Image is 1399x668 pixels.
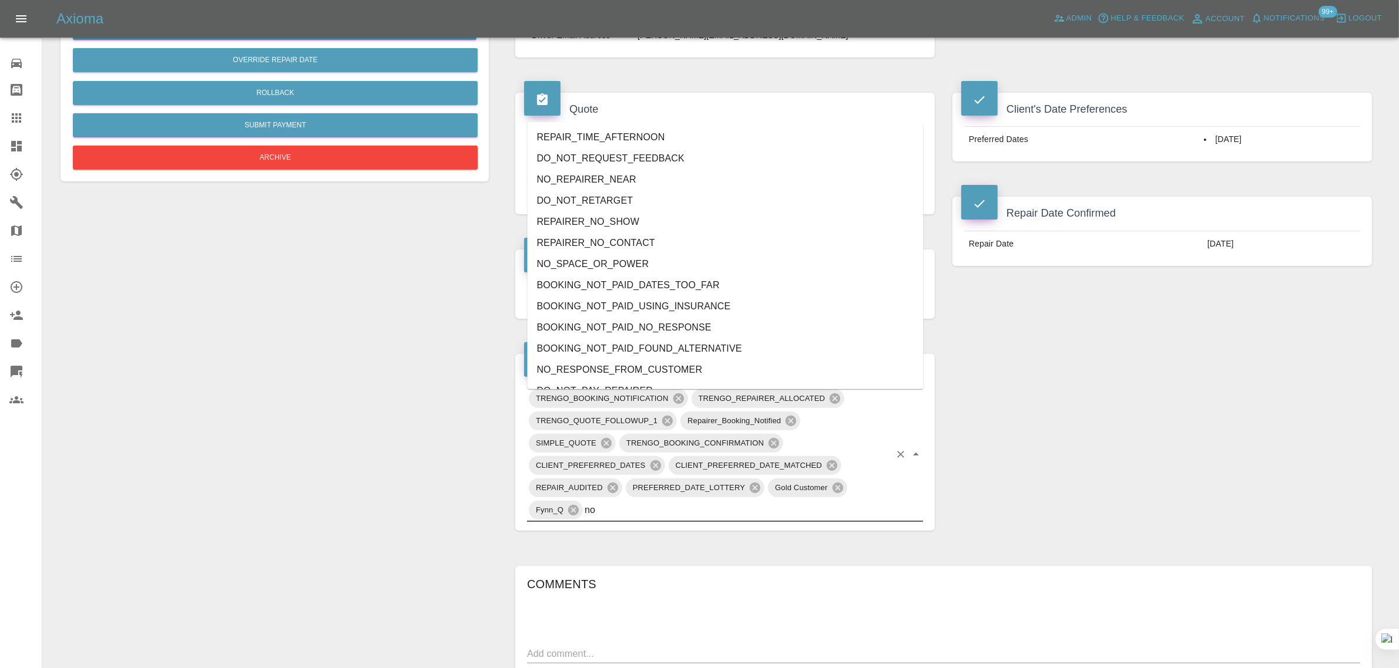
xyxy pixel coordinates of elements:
div: TRENGO_BOOKING_NOTIFICATION [529,389,688,408]
td: [DATE] [1203,231,1360,257]
li: DO_NOT_PAY_REPAIRER [528,380,924,402]
input: Add label [585,501,890,519]
div: CLIENT_PREFERRED_DATES [529,456,665,475]
button: Notifications [1248,9,1328,28]
div: REPAIR_AUDITED [529,478,622,497]
span: TRENGO_REPAIRER_ALLOCATED [692,392,833,405]
li: BOOKING_NOT_PAID_FOUND_ALTERNATIVE [528,338,924,359]
button: Submit Payment [73,113,478,137]
button: Open drawer [7,5,35,33]
button: Logout [1333,9,1385,28]
span: TRENGO_BOOKING_NOTIFICATION [529,392,676,405]
li: REPAIRER_NO_SHOW [528,211,924,232]
h6: Comments [527,575,1360,593]
button: Rollback [73,81,478,105]
div: TRENGO_REPAIRER_ALLOCATED [692,389,845,408]
button: Archive [73,146,478,170]
div: TRENGO_QUOTE_FOLLOWUP_1 [529,411,677,430]
button: Help & Feedback [1095,9,1187,28]
a: Account [1187,9,1248,28]
h5: Axioma [56,9,103,28]
td: Preferred Dates [964,127,1199,153]
li: NO_SPACE_OR_POWER [528,254,924,275]
li: NO_REPAIRER_NEAR [528,169,924,190]
span: Logout [1348,12,1382,25]
h4: Repair Date Confirmed [961,205,1363,221]
span: PREFERRED_DATE_LOTTERY [626,481,752,494]
li: REPAIR_TIME_AFTERNOON [528,127,924,148]
li: DO_NOT_REQUEST_FEEDBACK [528,148,924,169]
li: BOOKING_NOT_PAID_USING_INSURANCE [528,296,924,317]
div: Gold Customer [768,478,847,497]
button: Clear [893,446,909,463]
span: Account [1206,12,1245,26]
span: Repairer_Booking_Notified [680,414,788,427]
td: Repair Date [964,231,1203,257]
span: 99+ [1319,6,1337,18]
span: Gold Customer [768,481,834,494]
li: DO_NOT_RETARGET [528,190,924,211]
span: CLIENT_PREFERRED_DATE_MATCHED [669,458,829,472]
span: Fynn_Q [529,503,571,517]
div: PREFERRED_DATE_LOTTERY [626,478,764,497]
div: CLIENT_PREFERRED_DATE_MATCHED [669,456,841,475]
div: Fynn_Q [529,501,583,519]
span: SIMPLE_QUOTE [529,436,603,450]
button: Close [908,446,924,463]
li: BOOKING_NOT_PAID_DATES_TOO_FAR [528,275,924,296]
a: Admin [1051,9,1095,28]
h4: Quote [524,102,926,117]
div: SIMPLE_QUOTE [529,434,616,453]
li: NO_RESPONSE_FROM_CUSTOMER [528,359,924,380]
span: TRENGO_BOOKING_CONFIRMATION [619,436,771,450]
span: Help & Feedback [1111,12,1184,25]
div: TRENGO_BOOKING_CONFIRMATION [619,434,783,453]
button: Override Repair Date [73,48,478,72]
span: Admin [1066,12,1092,25]
span: CLIENT_PREFERRED_DATES [529,458,653,472]
div: Repairer_Booking_Notified [680,411,800,430]
span: REPAIR_AUDITED [529,481,610,494]
span: TRENGO_QUOTE_FOLLOWUP_1 [529,414,665,427]
li: REPAIRER_NO_CONTACT [528,232,924,254]
h4: Client's Date Preferences [961,102,1363,117]
li: [DATE] [1204,134,1356,146]
li: BOOKING_NOT_PAID_NO_RESPONSE [528,317,924,338]
span: Notifications [1264,12,1325,25]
